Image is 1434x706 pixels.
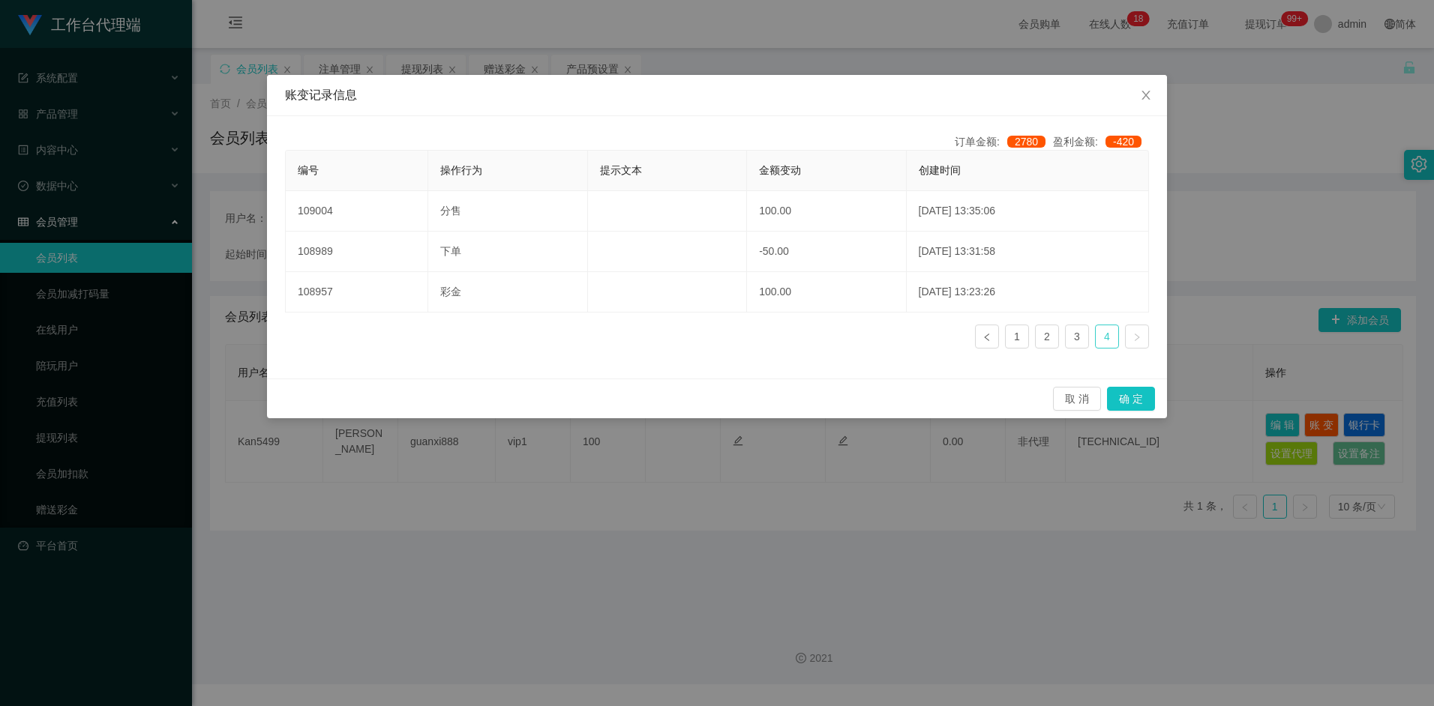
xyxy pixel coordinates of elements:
button: 取 消 [1053,387,1101,411]
td: 109004 [286,191,428,232]
div: 订单金额: [955,134,1053,150]
td: 108989 [286,232,428,272]
i: 图标: left [982,333,991,342]
button: 确 定 [1107,387,1155,411]
a: 2 [1036,325,1058,348]
td: 分售 [428,191,587,232]
button: Close [1125,75,1167,117]
td: 100.00 [747,191,906,232]
a: 3 [1066,325,1088,348]
i: 图标: close [1140,89,1152,101]
div: 账变记录信息 [285,87,1149,103]
li: 上一页 [975,325,999,349]
td: 彩金 [428,272,587,313]
span: 金额变动 [759,164,801,176]
td: -50.00 [747,232,906,272]
li: 1 [1005,325,1029,349]
a: 4 [1096,325,1118,348]
span: 提示文本 [600,164,642,176]
td: 108957 [286,272,428,313]
span: 创建时间 [919,164,961,176]
td: 100.00 [747,272,906,313]
td: [DATE] 13:35:06 [907,191,1149,232]
td: [DATE] 13:23:26 [907,272,1149,313]
li: 3 [1065,325,1089,349]
span: 操作行为 [440,164,482,176]
td: 下单 [428,232,587,272]
span: 2780 [1007,136,1045,148]
span: 编号 [298,164,319,176]
li: 下一页 [1125,325,1149,349]
li: 2 [1035,325,1059,349]
span: -420 [1105,136,1141,148]
td: [DATE] 13:31:58 [907,232,1149,272]
a: 1 [1006,325,1028,348]
i: 图标: right [1132,333,1141,342]
div: 盈利金额: [1053,134,1149,150]
li: 4 [1095,325,1119,349]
